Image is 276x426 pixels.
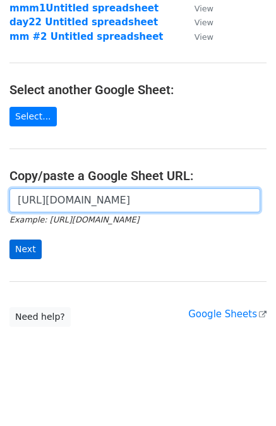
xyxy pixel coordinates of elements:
a: Select... [9,107,57,126]
a: View [182,3,213,14]
iframe: Chat Widget [213,365,276,426]
small: View [195,32,213,42]
h4: Select another Google Sheet: [9,82,267,97]
a: mmm1Untitled spreadsheet [9,3,159,14]
small: View [195,4,213,13]
small: View [195,18,213,27]
small: Example: [URL][DOMAIN_NAME] [9,215,139,224]
a: Google Sheets [188,308,267,320]
a: day22 Untitled spreadsheet [9,16,158,28]
input: Next [9,240,42,259]
a: mm #2 Untitled spreadsheet [9,31,164,42]
input: Paste your Google Sheet URL here [9,188,260,212]
a: View [182,31,213,42]
a: Need help? [9,307,71,327]
a: View [182,16,213,28]
h4: Copy/paste a Google Sheet URL: [9,168,267,183]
